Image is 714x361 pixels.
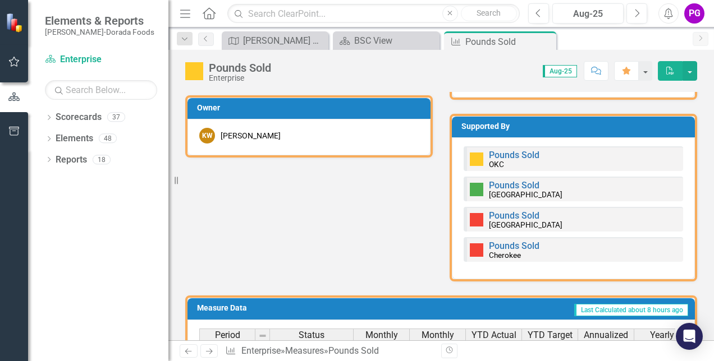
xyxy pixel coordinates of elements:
span: Aug-25 [543,65,577,77]
img: ClearPoint Strategy [6,13,25,33]
span: Period [215,330,240,340]
a: Reports [56,154,87,166]
a: Enterprise [241,345,281,356]
h3: Owner [197,104,425,112]
span: YTD Actual [472,330,516,340]
img: Caution [185,62,203,80]
img: Below Plan [470,243,483,257]
div: BSC View [354,34,437,48]
h3: Supported By [461,122,689,131]
div: Enterprise [209,74,271,82]
a: Pounds Sold [489,210,539,221]
a: Pounds Sold [489,240,539,251]
div: 37 [107,113,125,122]
small: [GEOGRAPHIC_DATA] [489,190,562,199]
div: [PERSON_NAME] Dorada Map [243,34,326,48]
span: Elements & Reports [45,14,154,27]
div: Pounds Sold [209,62,271,74]
img: Below Plan [470,213,483,226]
a: Measures [285,345,324,356]
a: Pounds Sold [489,180,539,191]
a: Scorecards [56,111,102,124]
img: Above Target [470,183,483,196]
h3: Measure Data [197,304,346,312]
div: Aug-25 [556,7,620,21]
div: » » [225,345,433,358]
span: Search [477,8,501,17]
span: Annualized [584,330,628,340]
button: PG [684,3,704,24]
span: Monthly Target [412,330,463,350]
a: Enterprise [45,53,157,66]
small: [GEOGRAPHIC_DATA] [489,220,562,229]
div: KW [199,128,215,144]
span: Yearly Target [637,330,688,350]
div: 18 [93,155,111,164]
input: Search ClearPoint... [227,4,520,24]
input: Search Below... [45,80,157,100]
a: Pounds Sold [489,150,539,160]
div: 48 [99,134,117,144]
span: YTD Target [528,330,573,340]
span: Status [299,330,324,340]
span: Monthly Actual [356,330,407,350]
button: Search [461,6,517,21]
span: Last Calculated about 8 hours ago [574,304,688,316]
a: BSC View [336,34,437,48]
small: OKC [489,160,504,169]
div: Pounds Sold [465,35,553,49]
div: Pounds Sold [328,345,379,356]
div: [PERSON_NAME] [221,130,281,141]
a: Elements [56,132,93,145]
a: [PERSON_NAME] Dorada Map [225,34,326,48]
small: [PERSON_NAME]-Dorada Foods [45,27,154,36]
img: Caution [470,152,483,166]
button: Aug-25 [552,3,624,24]
img: 8DAGhfEEPCf229AAAAAElFTkSuQmCC [258,331,267,340]
small: Cherokee [489,251,521,260]
div: Open Intercom Messenger [676,323,703,350]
